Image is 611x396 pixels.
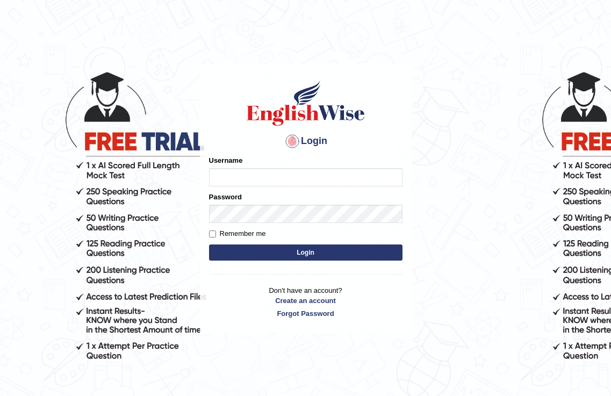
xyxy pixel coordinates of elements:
[209,296,402,306] a: Create an account
[209,228,266,239] label: Remember me
[209,192,242,202] label: Password
[209,155,243,165] label: Username
[245,79,367,127] img: Logo of English Wise sign in for intelligent practice with AI
[209,308,402,319] a: Forgot Password
[209,133,402,150] h4: Login
[209,244,402,261] button: Login
[209,231,216,237] input: Remember me
[209,285,402,319] p: Don't have an account?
